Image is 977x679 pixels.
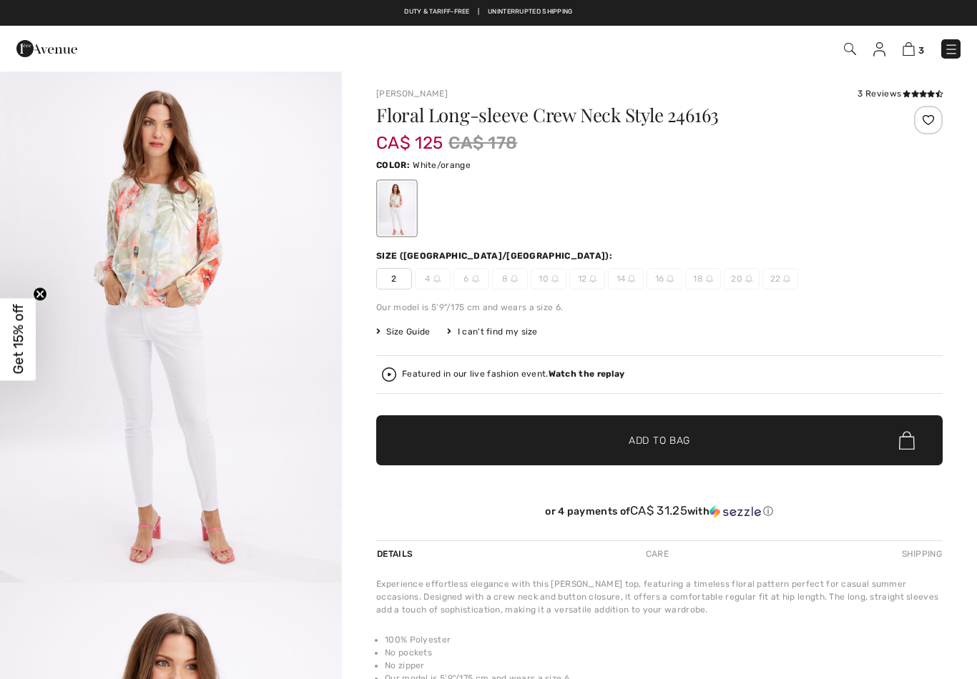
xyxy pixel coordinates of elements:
[385,646,943,659] li: No pockets
[903,40,924,57] a: 3
[783,275,790,282] img: ring-m.svg
[402,370,624,379] div: Featured in our live fashion event.
[531,268,566,289] span: 10
[492,268,528,289] span: 8
[762,268,798,289] span: 22
[433,275,441,282] img: ring-m.svg
[511,275,518,282] img: ring-m.svg
[858,87,943,100] div: 3 Reviews
[472,275,479,282] img: ring-m.svg
[382,367,396,382] img: Watch the replay
[918,45,924,56] span: 3
[376,89,448,99] a: [PERSON_NAME]
[447,325,537,338] div: I can't find my size
[710,505,761,518] img: Sezzle
[16,41,77,54] a: 1ère Avenue
[33,287,47,302] button: Close teaser
[453,268,489,289] span: 6
[569,268,605,289] span: 12
[378,182,416,235] div: White/orange
[608,268,644,289] span: 14
[376,415,943,465] button: Add to Bag
[634,541,681,567] div: Care
[10,304,26,375] span: Get 15% off
[413,160,471,170] span: White/orange
[647,268,682,289] span: 16
[944,42,958,56] img: Menu
[706,275,713,282] img: ring-m.svg
[415,268,451,289] span: 4
[376,578,943,616] div: Experience effortless elegance with this [PERSON_NAME] top, featuring a timeless floral pattern p...
[685,268,721,289] span: 18
[903,42,915,56] img: Shopping Bag
[448,130,517,156] span: CA$ 178
[376,106,848,124] h1: Floral Long-sleeve Crew Neck Style 246163
[899,431,915,450] img: Bag.svg
[873,42,885,56] img: My Info
[376,504,943,523] div: or 4 payments ofCA$ 31.25withSezzle Click to learn more about Sezzle
[376,301,943,314] div: Our model is 5'9"/175 cm and wears a size 6.
[745,275,752,282] img: ring-m.svg
[630,503,687,517] span: CA$ 31.25
[589,275,596,282] img: ring-m.svg
[724,268,760,289] span: 20
[376,325,430,338] span: Size Guide
[629,433,690,448] span: Add to Bag
[376,160,410,170] span: Color:
[551,275,559,282] img: ring-m.svg
[667,275,674,282] img: ring-m.svg
[376,541,416,567] div: Details
[844,43,856,55] img: Search
[376,504,943,518] div: or 4 payments of with
[376,249,615,262] div: Size ([GEOGRAPHIC_DATA]/[GEOGRAPHIC_DATA]):
[376,268,412,289] span: 2
[898,541,943,567] div: Shipping
[628,275,635,282] img: ring-m.svg
[385,659,943,672] li: No zipper
[385,633,943,646] li: 100% Polyester
[16,34,77,63] img: 1ère Avenue
[376,119,443,153] span: CA$ 125
[549,369,625,379] strong: Watch the replay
